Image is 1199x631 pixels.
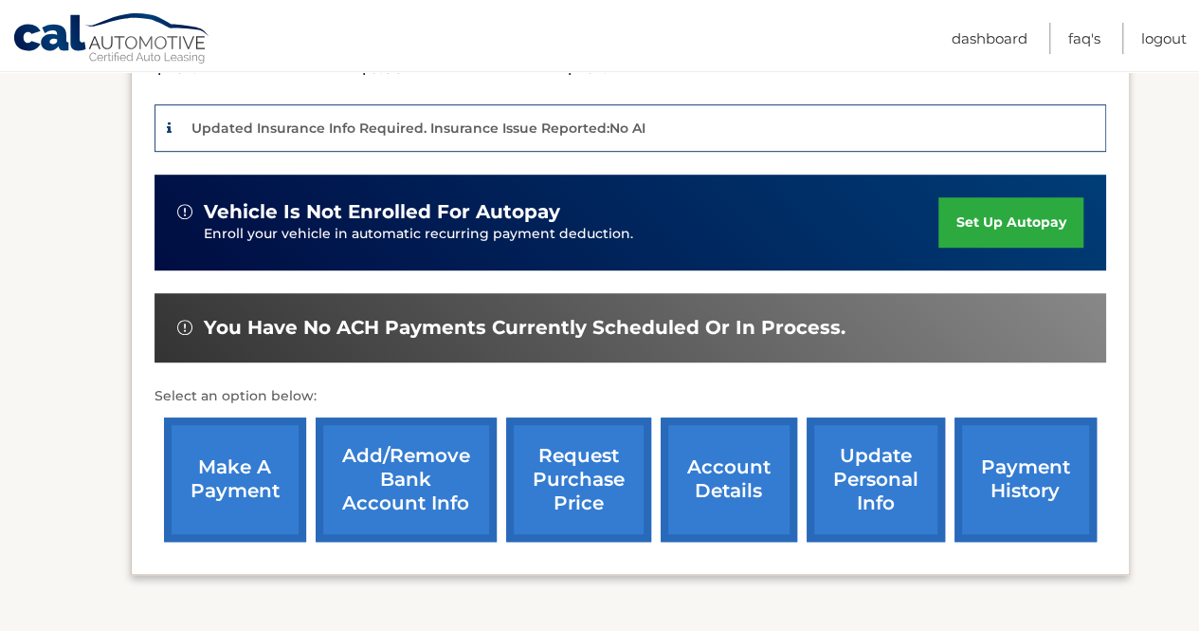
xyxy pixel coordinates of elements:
[12,12,211,67] a: Cal Automotive
[154,385,1106,408] p: Select an option below:
[954,418,1097,542] a: payment history
[204,200,560,224] span: vehicle is not enrolled for autopay
[661,418,797,542] a: account details
[1141,23,1187,54] a: Logout
[177,320,192,335] img: alert-white.svg
[1068,23,1100,54] a: FAQ's
[164,418,306,542] a: make a payment
[506,418,651,542] a: request purchase price
[177,204,192,219] img: alert-white.svg
[191,120,645,137] p: Updated Insurance Info Required. Insurance Issue Reported:No AI
[316,418,497,542] a: Add/Remove bank account info
[807,418,945,542] a: update personal info
[938,197,1082,248] a: set up autopay
[204,316,845,340] span: You have no ACH payments currently scheduled or in process.
[952,23,1027,54] a: Dashboard
[204,224,939,245] p: Enroll your vehicle in automatic recurring payment deduction.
